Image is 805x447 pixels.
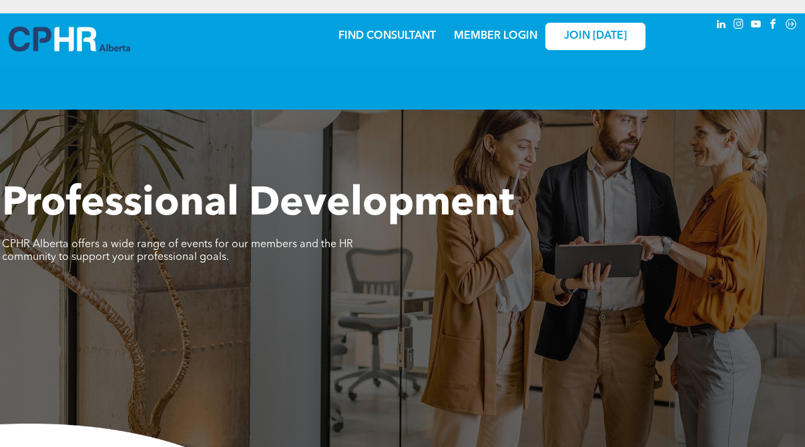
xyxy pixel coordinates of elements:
[2,239,353,263] span: CPHR Alberta offers a wide range of events for our members and the HR community to support your p...
[749,17,764,35] a: youtube
[732,17,746,35] a: instagram
[564,30,627,43] span: JOIN [DATE]
[784,17,798,35] a: Social network
[714,17,729,35] a: linkedin
[454,31,537,41] a: MEMBER LOGIN
[545,23,645,50] a: JOIN [DATE]
[2,184,514,225] span: Professional Development
[338,31,436,41] a: FIND CONSULTANT
[9,27,130,51] img: A blue and white logo for cp alberta
[766,17,781,35] a: facebook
